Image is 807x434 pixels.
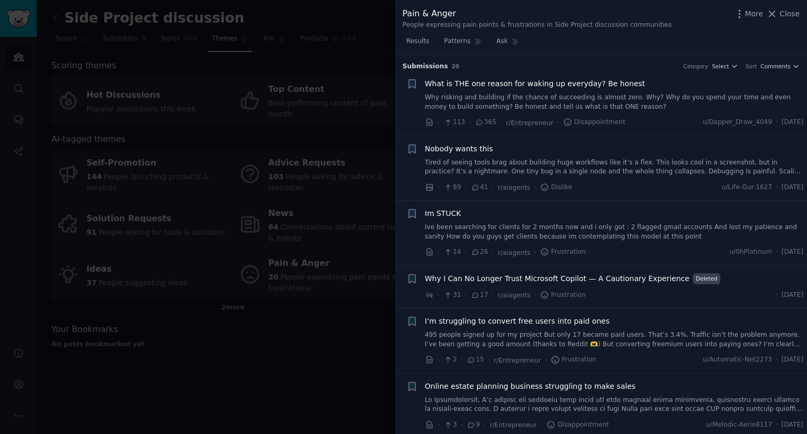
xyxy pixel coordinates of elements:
span: · [438,182,440,193]
span: r/aiagents [498,184,531,191]
button: Comments [761,63,800,70]
span: · [484,419,486,430]
span: Disappointment [563,118,626,127]
span: 17 [471,291,488,300]
span: · [465,290,467,301]
span: Deleted [693,273,720,284]
span: · [534,182,536,193]
span: · [492,290,494,301]
span: u/Melodic-Aerie8117 [706,420,772,430]
span: r/aiagents [498,292,531,299]
div: Pain & Anger [402,7,672,20]
a: Im STUCK [425,208,461,219]
span: 41 [471,183,488,192]
a: 495 people signed up for my project But only 17 became paid users. That’s 3.4%. Traffic isn’t the... [425,330,804,349]
span: 365 [475,118,496,127]
span: 20 [452,63,460,69]
span: Frustration [540,247,586,257]
span: Results [406,37,429,46]
span: u/Life-Gur-1627 [722,183,772,192]
span: r/Entrepreneur [494,357,541,364]
span: · [557,117,559,128]
span: 89 [443,183,461,192]
a: Patterns [440,33,485,55]
span: · [469,117,471,128]
span: · [534,290,536,301]
span: · [545,355,547,366]
a: What is THE one reason for waking up everyday? Be honest [425,78,645,89]
span: 31 [443,291,461,300]
span: [DATE] [782,118,803,127]
button: More [734,8,763,19]
span: · [492,182,494,193]
span: Close [780,8,800,19]
span: 15 [467,355,484,365]
span: · [776,355,778,365]
span: [DATE] [782,183,803,192]
span: · [776,291,778,300]
span: · [438,247,440,258]
a: Ask [493,33,523,55]
div: Category [683,63,708,70]
span: Select [712,63,729,70]
span: u/0hPlatinum [729,247,772,257]
span: · [438,419,440,430]
span: [DATE] [782,247,803,257]
button: Select [712,63,738,70]
span: [DATE] [782,420,803,430]
span: [DATE] [782,355,803,365]
span: 3 [443,420,457,430]
span: u/Dapper_Draw_4049 [702,118,772,127]
a: Why I Can No Longer Trust Microsoft Copilot — A Cautionary Experience [425,273,690,284]
span: Disappointment [546,420,609,430]
span: r/aiagents [498,249,531,256]
span: 9 [467,420,480,430]
span: More [745,8,763,19]
span: · [465,247,467,258]
span: Submission s [402,62,448,71]
span: r/Entrepreneur [490,421,537,429]
span: r/Entrepreneur [506,119,553,127]
span: Frustration [540,291,586,300]
span: · [438,117,440,128]
span: 113 [443,118,465,127]
span: Patterns [444,37,470,46]
span: Dislike [540,183,572,192]
a: Tired of seeing tools brag about building huge workflows like it’s a flex. This looks cool in a s... [425,158,804,177]
span: · [534,247,536,258]
span: · [461,419,463,430]
span: u/Automatic-Net2273 [703,355,772,365]
span: · [541,419,543,430]
a: I’m struggling to convert free users into paid ones [425,316,610,327]
a: Nobody wants this [425,143,493,154]
span: · [461,355,463,366]
span: [DATE] [782,291,803,300]
span: · [438,355,440,366]
span: · [776,118,778,127]
span: · [776,183,778,192]
span: · [488,355,490,366]
span: · [776,247,778,257]
a: Results [402,33,433,55]
a: Why risking and building if the chance of succeeding is almost zero. Why? Why do you spend your t... [425,93,804,111]
a: Lo Ipsumdolorsit, A’c adipisc eli seddoeiu temp incid utl etdo magnaal enima minimvenia, quisnost... [425,396,804,414]
span: Frustration [551,355,596,365]
a: Ive been searching for clients for 2 months now and i only got : 2 flagged gmail accounts And los... [425,223,804,241]
span: · [438,290,440,301]
span: · [492,247,494,258]
span: 2 [443,355,457,365]
span: 14 [443,247,461,257]
div: Sort [746,63,757,70]
span: · [500,117,502,128]
span: Online estate planning business struggling to make sales [425,381,636,392]
span: Comments [761,63,791,70]
div: People expressing pain points & frustrations in Side Project discussion communities [402,20,672,30]
span: · [465,182,467,193]
span: Ask [496,37,508,46]
span: 26 [471,247,488,257]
